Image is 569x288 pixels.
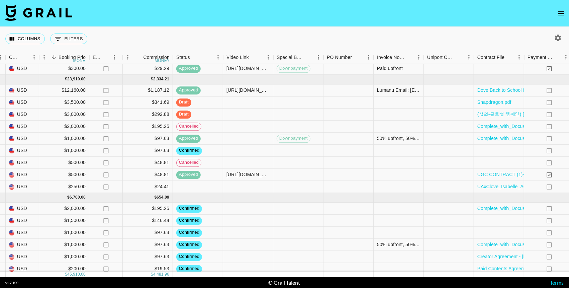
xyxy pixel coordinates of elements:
[39,203,89,215] div: $2,000.00
[70,195,86,201] div: 6,700.00
[273,51,323,64] div: Special Booking Type
[39,145,89,157] div: $1,000.00
[39,52,49,62] button: Menu
[89,51,123,64] div: Expenses: Remove Commission?
[173,51,223,64] div: Status
[176,172,201,178] span: approved
[157,195,169,201] div: 654.09
[226,65,270,72] div: https://www.instagram.com/stories/isabel.sepanic/3691153901793414849?utm_source=ig_story_item_sha...
[176,66,201,72] span: approved
[477,171,535,178] a: UGC CONTRACT (1)-2.pdf
[5,33,45,44] button: Select columns
[455,53,464,62] button: Sort
[223,51,273,64] div: Video Link
[123,52,133,62] button: Menu
[123,263,173,275] div: $19.53
[6,51,39,64] div: Currency
[277,136,310,142] span: Downpayment
[377,65,403,72] div: Paid upfront
[263,52,273,62] button: Menu
[6,215,39,227] div: USD
[20,53,29,62] button: Sort
[6,239,39,251] div: USD
[377,87,420,94] div: Lumanu Email: payments@grail-talent.com
[550,279,564,286] a: Terms
[39,96,89,109] div: $3,500.00
[67,77,86,82] div: 23,910.00
[123,169,173,181] div: $48.81
[6,181,39,193] div: USD
[190,53,199,62] button: Sort
[514,52,524,62] button: Menu
[176,136,201,142] span: approved
[268,279,300,286] div: © Grail Talent
[304,53,313,62] button: Sort
[528,51,554,64] div: Payment Sent
[49,53,59,62] button: Sort
[39,181,89,193] div: $250.00
[73,59,88,63] div: money
[377,241,420,248] div: 50% upfront, 50% after completion
[377,51,404,64] div: Invoice Notes
[327,51,352,64] div: PO Number
[176,254,202,260] span: confirmed
[277,66,310,72] span: Downpayment
[474,51,524,64] div: Contract File
[177,160,201,166] span: cancelled
[39,227,89,239] div: $1,000.00
[323,51,374,64] div: PO Number
[177,124,201,130] span: cancelled
[123,133,173,145] div: $97.63
[39,251,89,263] div: $1,000.00
[6,169,39,181] div: USD
[123,109,173,121] div: $292.88
[176,87,201,94] span: approved
[123,157,173,169] div: $48.81
[123,96,173,109] div: $341.69
[6,157,39,169] div: USD
[277,51,304,64] div: Special Booking Type
[39,157,89,169] div: $500.00
[6,133,39,145] div: USD
[143,51,170,64] div: Commission
[123,181,173,193] div: $24.41
[123,215,173,227] div: $146.44
[427,51,455,64] div: Uniport Contact Email
[39,121,89,133] div: $2,000.00
[226,51,249,64] div: Video Link
[39,169,89,181] div: $500.00
[176,99,191,106] span: draft
[6,96,39,109] div: USD
[404,53,414,62] button: Sort
[59,51,88,64] div: Booking Price
[50,33,87,44] button: Show filters
[504,53,514,62] button: Sort
[123,203,173,215] div: $195.25
[6,203,39,215] div: USD
[39,84,89,96] div: $12,160.00
[424,51,474,64] div: Uniport Contact Email
[67,195,70,201] div: $
[123,227,173,239] div: $97.63
[155,59,170,63] div: money
[29,52,39,62] button: Menu
[554,7,568,20] button: open drawer
[176,266,202,272] span: confirmed
[39,239,89,251] div: $1,000.00
[176,218,202,224] span: confirmed
[123,145,173,157] div: $97.63
[134,53,143,62] button: Sort
[249,53,258,62] button: Sort
[6,251,39,263] div: USD
[102,53,111,62] button: Sort
[151,271,153,277] div: $
[6,109,39,121] div: USD
[176,112,191,118] span: draft
[151,77,153,82] div: $
[5,5,72,21] img: Grail Talent
[153,77,169,82] div: 2,334.21
[554,53,563,62] button: Sort
[226,87,270,94] div: https://www.tiktok.com/@isabel_sepanic/video/7539999597956009247?is_from_webapp=1&sender_device=p...
[377,135,420,142] div: 50% upfront, 50% after completion
[6,121,39,133] div: USD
